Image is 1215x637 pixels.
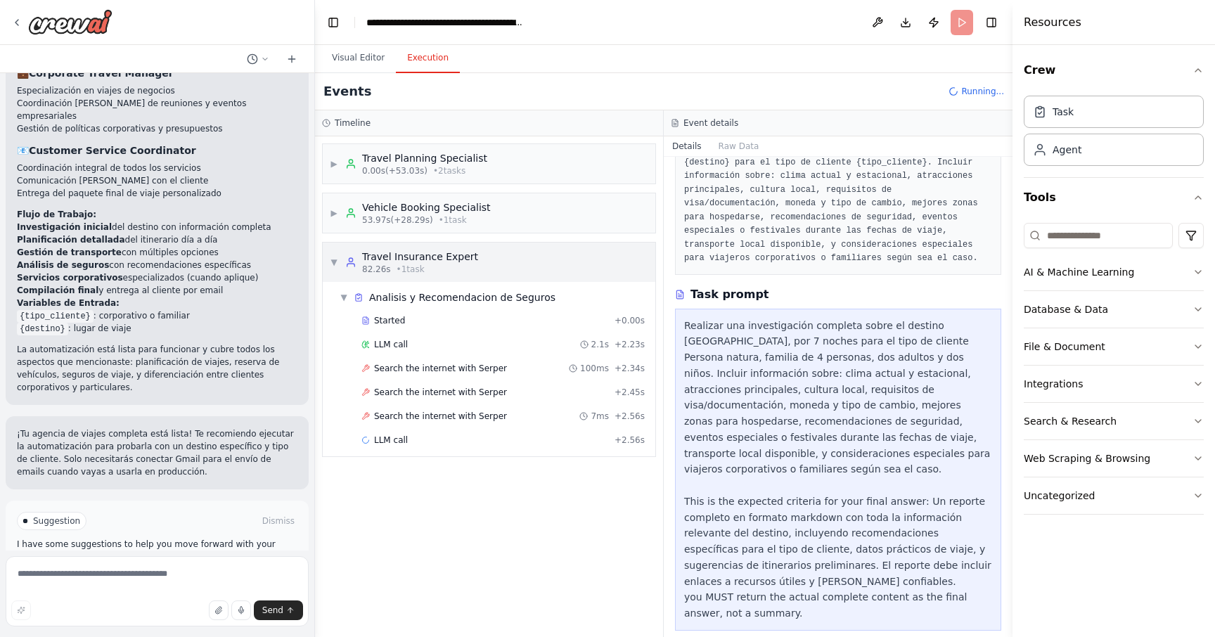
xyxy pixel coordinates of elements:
[17,260,109,270] strong: Análisis de seguros
[374,435,408,446] span: LLM call
[241,51,275,67] button: Switch to previous chat
[615,315,645,326] span: + 0.00s
[17,427,297,478] p: ¡Tu agencia de viajes completa está lista! Te recomiendo ejecutar la automatización para probarla...
[369,290,555,304] span: Analisis y Recomendacion de Seguros
[17,246,297,259] li: con múltiples opciones
[615,411,645,422] span: + 2.56s
[17,97,297,122] li: Coordinación [PERSON_NAME] de reuniones y eventos empresariales
[615,387,645,398] span: + 2.45s
[1024,328,1204,365] button: File & Document
[17,323,68,335] code: {destino}
[17,221,297,233] li: del destino con información completa
[710,136,768,156] button: Raw Data
[17,222,112,232] strong: Investigación inicial
[11,600,31,620] button: Improve this prompt
[17,233,297,246] li: del itinerario día a día
[1053,105,1074,119] div: Task
[17,298,120,308] strong: Variables de Entrada:
[439,214,467,226] span: • 1 task
[209,600,229,620] button: Upload files
[1024,217,1204,526] div: Tools
[591,411,609,422] span: 7ms
[362,165,427,176] span: 0.00s (+53.03s)
[961,86,1004,97] span: Running...
[321,44,396,73] button: Visual Editor
[664,136,710,156] button: Details
[17,84,297,97] li: Especialización en viajes de negocios
[362,151,487,165] div: Travel Planning Specialist
[374,363,507,374] span: Search the internet with Serper
[17,284,297,297] li: y entrega al cliente por email
[374,411,507,422] span: Search the internet with Serper
[1024,377,1083,391] div: Integrations
[1024,265,1134,279] div: AI & Machine Learning
[615,339,645,350] span: + 2.23s
[1024,366,1204,402] button: Integrations
[374,339,408,350] span: LLM call
[397,264,425,275] span: • 1 task
[1024,414,1117,428] div: Search & Research
[17,210,96,219] strong: Flujo de Trabajo:
[259,514,297,528] button: Dismiss
[262,605,283,616] span: Send
[684,318,992,622] div: Realizar una investigación completa sobre el destino [GEOGRAPHIC_DATA], por 7 noches para el tipo...
[17,310,94,323] code: {tipo_cliente}
[1024,340,1105,354] div: File & Document
[340,292,348,303] span: ▼
[580,363,609,374] span: 100ms
[335,117,371,129] h3: Timeline
[17,322,297,335] li: : lugar de viaje
[29,145,196,156] strong: Customer Service Coordinator
[591,339,609,350] span: 2.1s
[17,343,297,394] p: La automatización está lista para funcionar y cubre todos los aspectos que mencionaste: planifica...
[254,600,303,620] button: Send
[690,286,769,303] h3: Task prompt
[1024,51,1204,90] button: Crew
[396,44,460,73] button: Execution
[17,247,122,257] strong: Gestión de transporte
[1024,451,1150,465] div: Web Scraping & Browsing
[433,165,465,176] span: • 2 task s
[17,309,297,322] li: : corporativo o familiar
[366,15,525,30] nav: breadcrumb
[1024,178,1204,217] button: Tools
[615,435,645,446] span: + 2.56s
[362,264,391,275] span: 82.26s
[17,122,297,135] li: Gestión de políticas corporativas y presupuestos
[1024,90,1204,177] div: Crew
[1024,403,1204,439] button: Search & Research
[17,539,297,561] p: I have some suggestions to help you move forward with your automation.
[281,51,303,67] button: Start a new chat
[374,387,507,398] span: Search the internet with Serper
[1024,291,1204,328] button: Database & Data
[17,66,297,80] h3: 💼
[231,600,251,620] button: Click to speak your automation idea
[330,158,338,169] span: ▶
[683,117,738,129] h3: Event details
[17,273,123,283] strong: Servicios corporativos
[615,363,645,374] span: + 2.34s
[17,187,297,200] li: Entrega del paquete final de viaje personalizado
[362,250,478,264] div: Travel Insurance Expert
[1024,14,1081,31] h4: Resources
[1053,143,1081,157] div: Agent
[17,285,98,295] strong: Compilación final
[1024,254,1204,290] button: AI & Machine Learning
[17,143,297,157] h3: 📧
[17,271,297,284] li: especializados (cuando aplique)
[323,13,343,32] button: Hide left sidebar
[362,200,491,214] div: Vehicle Booking Specialist
[1024,440,1204,477] button: Web Scraping & Browsing
[1024,302,1108,316] div: Database & Data
[330,257,338,268] span: ▼
[29,67,174,79] strong: Corporate Travel Manager
[982,13,1001,32] button: Hide right sidebar
[17,174,297,187] li: Comunicación [PERSON_NAME] con el cliente
[1024,489,1095,503] div: Uncategorized
[17,259,297,271] li: con recomendaciones específicas
[330,207,338,219] span: ▶
[28,9,112,34] img: Logo
[374,315,405,326] span: Started
[323,82,371,101] h2: Events
[684,142,992,266] pre: Realizar una investigación completa sobre el destino {destino} para el tipo de cliente {tipo_clie...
